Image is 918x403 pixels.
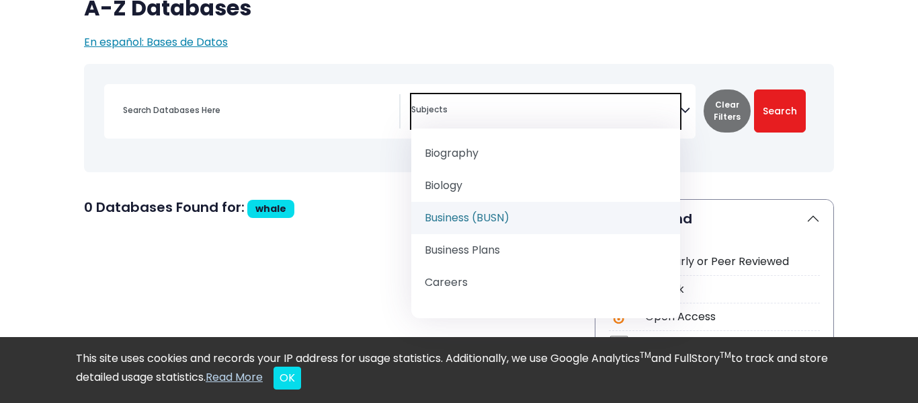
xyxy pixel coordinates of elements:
button: Submit for Search Results [754,89,806,133]
input: Search database by title or keyword [115,100,399,120]
div: Open Access [645,309,820,325]
span: whale [255,202,286,215]
li: Case Studies [411,299,680,331]
div: This site uses cookies and records your IP address for usage statistics. Additionally, we use Goo... [76,351,842,390]
div: Statistics [645,336,820,353]
img: Icon Statistics [610,335,628,353]
button: Icon Legend [595,200,833,237]
a: Read More [206,369,263,385]
a: En español: Bases de Datos [84,34,228,50]
span: 0 Databases Found for: [84,198,245,217]
sup: TM [720,349,731,361]
li: Careers [411,266,680,299]
li: Business Plans [411,234,680,266]
div: Scholarly or Peer Reviewed [645,254,820,270]
li: Business (BUSN) [411,202,680,234]
div: e-Book [645,281,820,297]
nav: Search filters [84,64,834,172]
sup: TM [640,349,651,361]
li: Biography [411,137,680,170]
button: Close [274,367,301,390]
textarea: Search [411,106,680,116]
li: Biology [411,170,680,202]
button: Clear Filters [704,89,751,133]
